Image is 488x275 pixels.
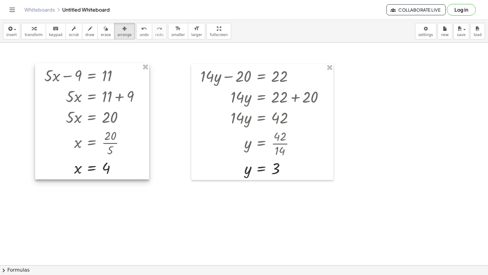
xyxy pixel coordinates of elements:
i: undo [141,25,147,32]
span: draw [85,33,95,37]
button: format_sizelarger [188,23,205,39]
span: redo [155,33,163,37]
span: undo [140,33,149,37]
a: Whiteboards [24,7,55,13]
span: larger [191,33,202,37]
button: draw [82,23,98,39]
button: save [454,23,469,39]
button: erase [97,23,114,39]
i: redo [156,25,162,32]
button: scrub [66,23,82,39]
span: insert [6,33,17,37]
span: fullscreen [210,33,228,37]
span: smaller [171,33,185,37]
i: keyboard [53,25,59,32]
button: arrange [114,23,135,39]
button: new [438,23,452,39]
span: transform [25,33,43,37]
button: Collaborate Live [386,4,446,15]
span: keypad [49,33,63,37]
i: format_size [175,25,181,32]
button: redoredo [152,23,167,39]
button: insert [3,23,20,39]
button: settings [415,23,436,39]
i: format_size [194,25,199,32]
span: scrub [69,33,79,37]
button: format_sizesmaller [168,23,188,39]
button: transform [21,23,46,39]
span: settings [418,33,433,37]
button: Toggle navigation [7,5,17,15]
span: load [474,33,482,37]
span: erase [101,33,111,37]
span: save [457,33,465,37]
button: keyboardkeypad [46,23,66,39]
button: fullscreen [206,23,231,39]
span: Collaborate Live [392,7,440,13]
button: undoundo [136,23,152,39]
span: new [441,33,449,37]
span: arrange [117,33,132,37]
button: Log in [447,4,476,16]
button: load [470,23,485,39]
